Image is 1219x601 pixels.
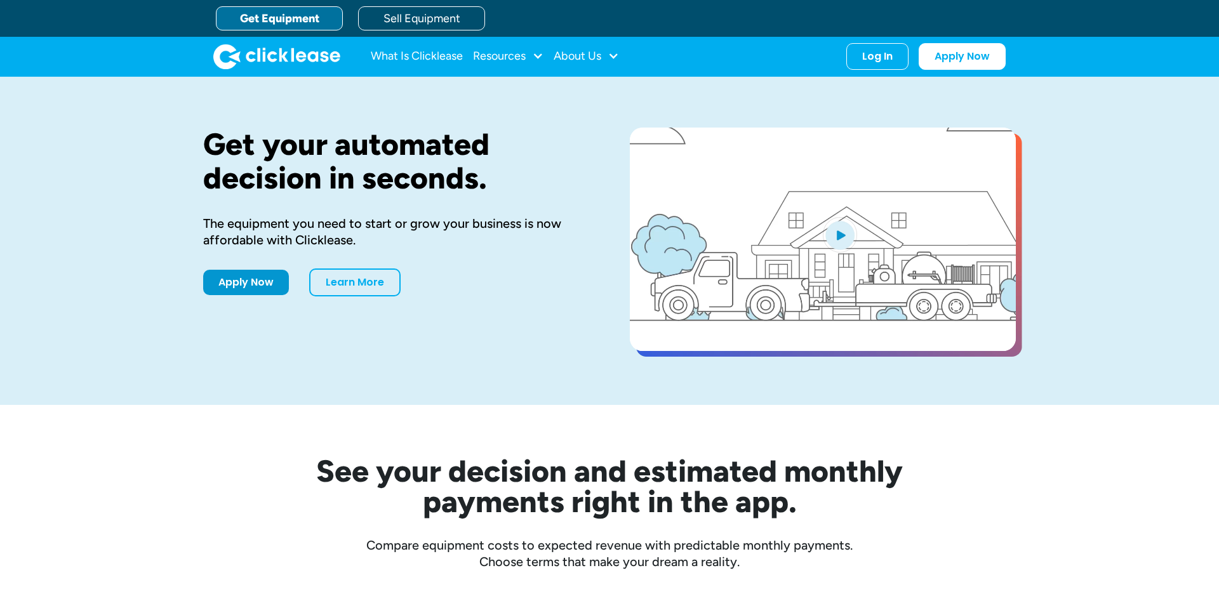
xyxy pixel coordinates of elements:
[862,50,893,63] div: Log In
[358,6,485,30] a: Sell Equipment
[473,44,543,69] div: Resources
[371,44,463,69] a: What Is Clicklease
[554,44,619,69] div: About Us
[203,215,589,248] div: The equipment you need to start or grow your business is now affordable with Clicklease.
[216,6,343,30] a: Get Equipment
[203,128,589,195] h1: Get your automated decision in seconds.
[630,128,1016,351] a: open lightbox
[823,217,857,253] img: Blue play button logo on a light blue circular background
[203,270,289,295] a: Apply Now
[203,537,1016,570] div: Compare equipment costs to expected revenue with predictable monthly payments. Choose terms that ...
[213,44,340,69] img: Clicklease logo
[309,268,401,296] a: Learn More
[254,456,965,517] h2: See your decision and estimated monthly payments right in the app.
[919,43,1006,70] a: Apply Now
[213,44,340,69] a: home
